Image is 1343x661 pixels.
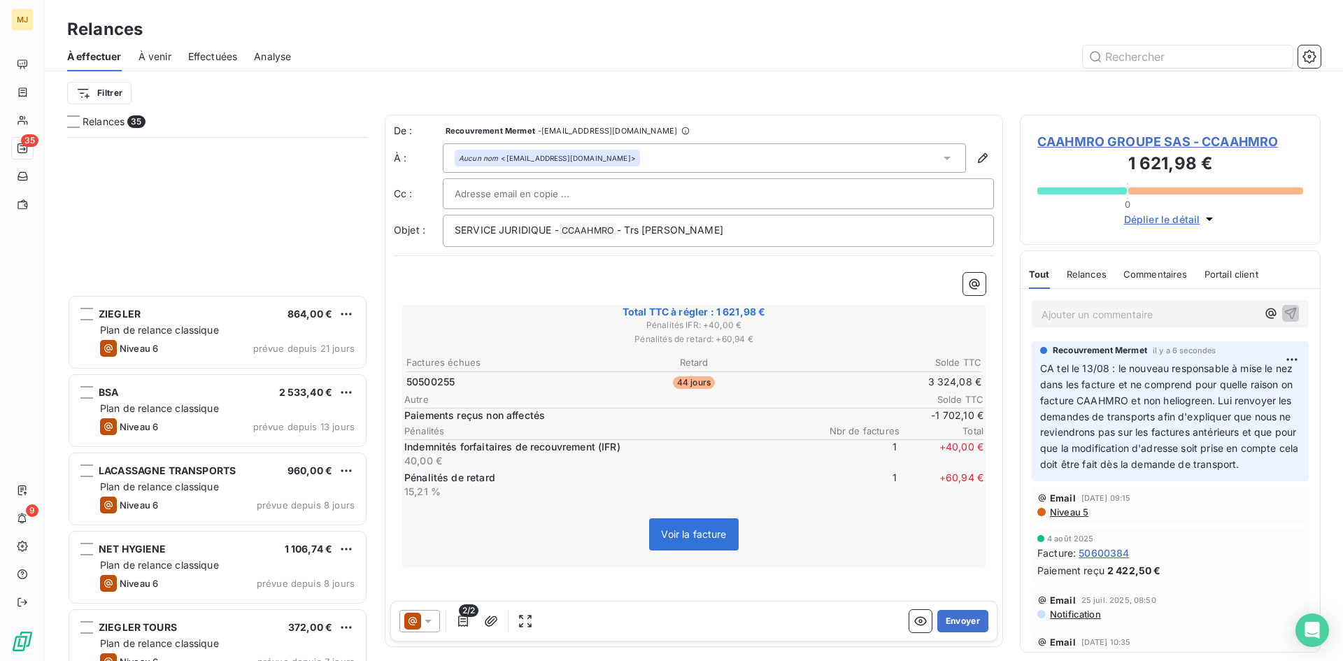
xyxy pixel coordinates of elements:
span: ZIEGLER [99,308,141,320]
span: 2/2 [459,604,478,617]
span: prévue depuis 8 jours [257,499,355,511]
span: CA tel le 13/08 : le nouveau responsable à mise le nez dans les facture et ne comprend pour quell... [1040,362,1301,470]
div: grid [67,137,368,661]
span: Paiements reçus non affectés [404,408,897,422]
div: Open Intercom Messenger [1295,613,1329,647]
p: 15,21 % [404,485,810,499]
p: 40,00 € [404,454,810,468]
span: prévue depuis 13 jours [253,421,355,432]
span: Paiement reçu [1037,563,1104,578]
span: Nbr de factures [816,425,900,436]
button: Déplier le détail [1120,211,1221,227]
span: Total TTC à régler : 1 621,98 € [404,305,983,319]
span: prévue depuis 8 jours [257,578,355,589]
button: Envoyer [937,610,988,632]
th: Factures échues [406,355,597,370]
span: 0 [1125,199,1130,210]
span: Objet : [394,224,425,236]
div: MJ [11,8,34,31]
input: Rechercher [1083,45,1293,68]
input: Adresse email en copie ... [455,183,605,204]
span: Niveau 6 [120,343,158,354]
span: [DATE] 09:15 [1081,494,1131,502]
span: SERVICE JURIDIQUE - [455,224,559,236]
span: Niveau 5 [1049,506,1088,518]
span: 50600384 [1079,546,1129,560]
label: Cc : [394,187,443,201]
span: - Trs [PERSON_NAME] [617,224,723,236]
span: il y a 6 secondes [1153,346,1216,355]
em: Aucun nom [459,153,498,163]
span: CCAAHMRO [560,223,616,239]
span: 864,00 € [287,308,332,320]
span: 35 [21,134,38,147]
span: Plan de relance classique [100,481,219,492]
span: Pénalités de retard : + 60,94 € [404,333,983,346]
div: <[EMAIL_ADDRESS][DOMAIN_NAME]> [459,153,636,163]
span: Pénalités [404,425,816,436]
span: Recouvrement Mermet [1053,344,1147,357]
span: Plan de relance classique [100,402,219,414]
span: Plan de relance classique [100,559,219,571]
span: CAAHMRO GROUPE SAS - CCAAHMRO [1037,132,1303,151]
span: Pénalités IFR : + 40,00 € [404,319,983,332]
span: Analyse [254,50,291,64]
span: Plan de relance classique [100,324,219,336]
th: Retard [598,355,789,370]
span: Tout [1029,269,1050,280]
img: Logo LeanPay [11,630,34,653]
span: Déplier le détail [1124,212,1200,227]
span: 1 [813,440,897,468]
span: Commentaires [1123,269,1188,280]
h3: Relances [67,17,143,42]
span: Relances [83,115,125,129]
span: - [EMAIL_ADDRESS][DOMAIN_NAME] [538,127,677,135]
span: [DATE] 10:35 [1081,638,1131,646]
span: Autre [404,394,900,405]
span: 9 [26,504,38,517]
span: 2 533,40 € [279,386,333,398]
span: 1 106,74 € [285,543,333,555]
h3: 1 621,98 € [1037,151,1303,179]
button: Filtrer [67,82,132,104]
span: ZIEGLER TOURS [99,621,177,633]
span: 2 422,50 € [1107,563,1161,578]
span: Email [1050,492,1076,504]
span: Niveau 6 [120,421,158,432]
span: 25 juil. 2025, 08:50 [1081,596,1156,604]
a: 35 [11,137,33,159]
span: NET HYGIENE [99,543,166,555]
span: Relances [1067,269,1107,280]
span: 372,00 € [288,621,332,633]
span: Email [1050,637,1076,648]
span: Plan de relance classique [100,637,219,649]
span: Notification [1049,609,1101,620]
td: 3 324,08 € [791,374,982,390]
span: 960,00 € [287,464,332,476]
p: Indemnités forfaitaires de recouvrement (IFR) [404,440,810,454]
p: Pénalités de retard [404,471,810,485]
span: De : [394,124,443,138]
label: À : [394,151,443,165]
span: 35 [127,115,145,128]
span: 4 août 2025 [1047,534,1094,543]
span: LACASSAGNE TRANSPORTS [99,464,236,476]
span: Voir la facture [661,528,726,540]
span: -1 702,10 € [900,408,983,422]
span: Recouvrement Mermet [446,127,535,135]
span: Niveau 6 [120,499,158,511]
span: prévue depuis 21 jours [253,343,355,354]
span: À effectuer [67,50,122,64]
span: Effectuées [188,50,238,64]
span: Solde TTC [900,394,983,405]
span: 1 [813,471,897,499]
th: Solde TTC [791,355,982,370]
span: Niveau 6 [120,578,158,589]
span: Total [900,425,983,436]
span: + 60,94 € [900,471,983,499]
span: + 40,00 € [900,440,983,468]
span: Facture : [1037,546,1076,560]
span: 44 jours [673,376,715,389]
span: BSA [99,386,118,398]
span: 50500255 [406,375,455,389]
